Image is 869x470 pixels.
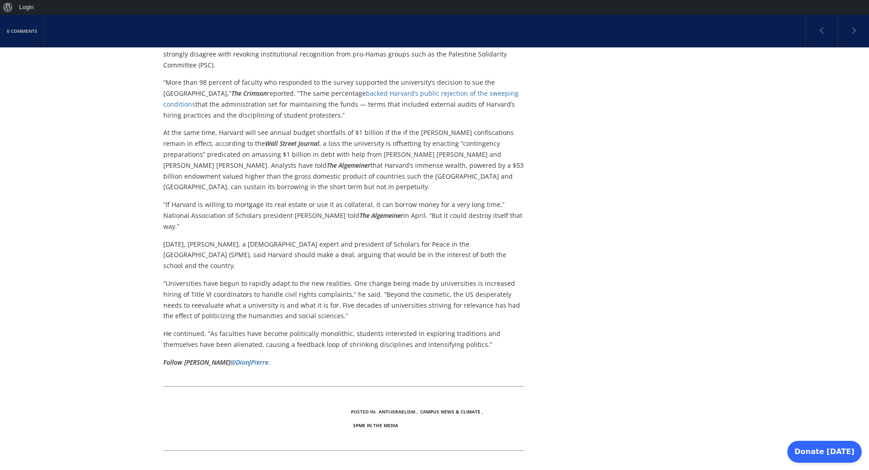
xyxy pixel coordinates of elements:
[163,127,525,192] p: At the same time, Harvard will see annual budget shortfalls of $1 billion if the if the [PERSON_N...
[420,408,480,415] a: Campus News & Climate
[163,358,268,367] em: Follow [PERSON_NAME]
[359,211,403,220] em: The Algemeiner
[163,278,525,321] p: “Universities have begun to rapidly adapt to the new realities. One change being made by universi...
[163,357,525,368] p: .
[163,328,525,350] p: He continued, “As faculties have become politically monolithic, students interested in exploring ...
[231,89,241,98] em: The
[351,405,376,418] li: Posted In:
[230,358,268,367] a: @DionJPierre
[243,89,267,98] em: Crimson
[265,139,319,148] em: Wall Street Journal
[379,408,415,415] a: Anti-Israelism
[327,161,370,170] em: The Algemeiner
[163,199,525,232] p: “If Harvard is willing to mortgage its real estate or use it as collateral, it can borrow money f...
[353,422,398,429] a: SPME in the Media
[163,89,519,108] a: backed Harvard’s public rejection of the sweeping conditions
[163,239,525,271] p: [DATE], [PERSON_NAME], a [DEMOGRAPHIC_DATA] expert and president of Scholars for Peace in the [GE...
[163,77,525,120] p: “More than 98 percent of faculty who responded to the survey supported the university’s decision ...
